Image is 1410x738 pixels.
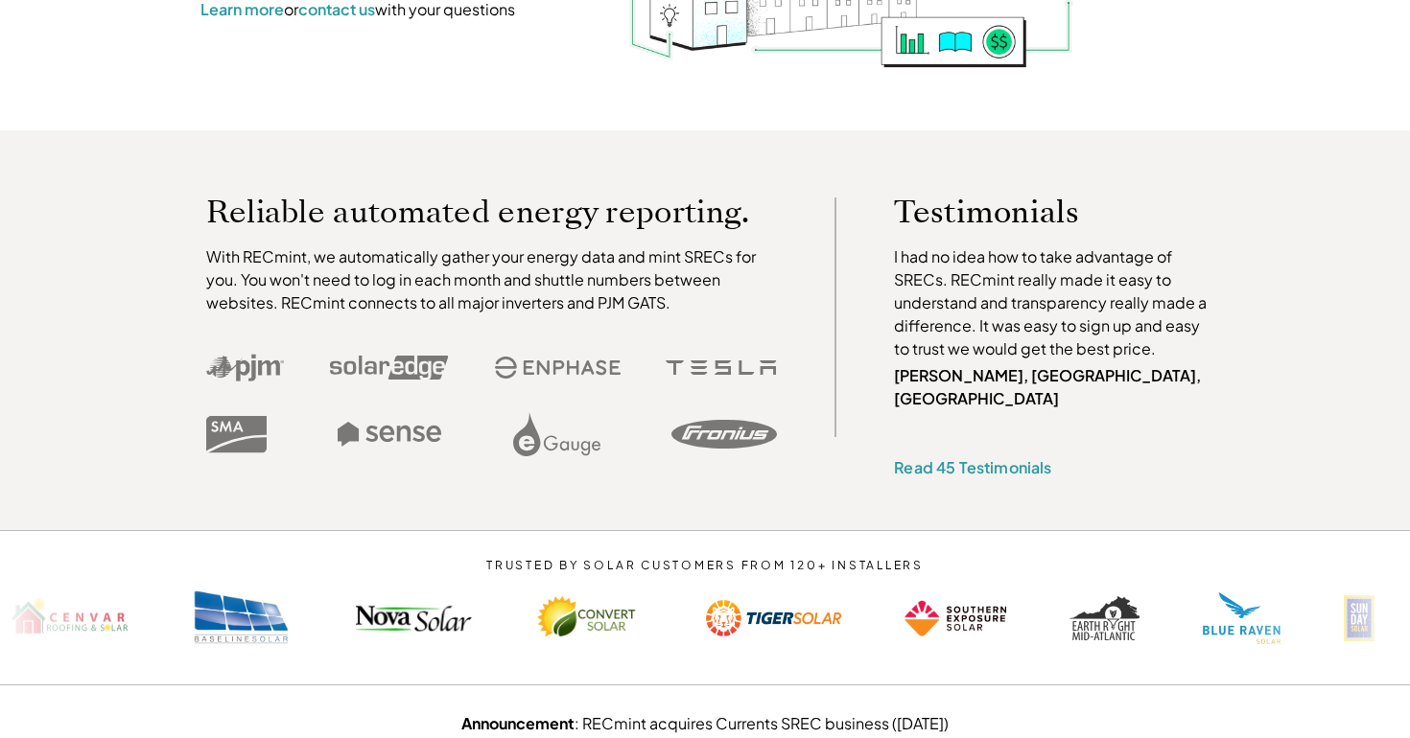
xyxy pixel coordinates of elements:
a: Announcement: RECmint acquires Currents SREC business ([DATE]) [461,713,949,733]
a: Read 45 Testimonials [894,457,1051,477]
p: Reliable automated energy reporting. [206,197,778,226]
strong: Announcement [461,713,575,733]
p: With RECmint, we automatically gather your energy data and mint SRECs for you. You won't need to ... [206,245,778,314]
p: I had no idea how to take advantage of SRECs. RECmint really made it easy to understand and trans... [894,245,1216,360]
p: [PERSON_NAME], [GEOGRAPHIC_DATA], [GEOGRAPHIC_DATA] [894,364,1216,410]
p: TRUSTED BY SOLAR CUSTOMERS FROM 120+ INSTALLERS [429,559,982,572]
p: Testimonials [894,197,1180,226]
